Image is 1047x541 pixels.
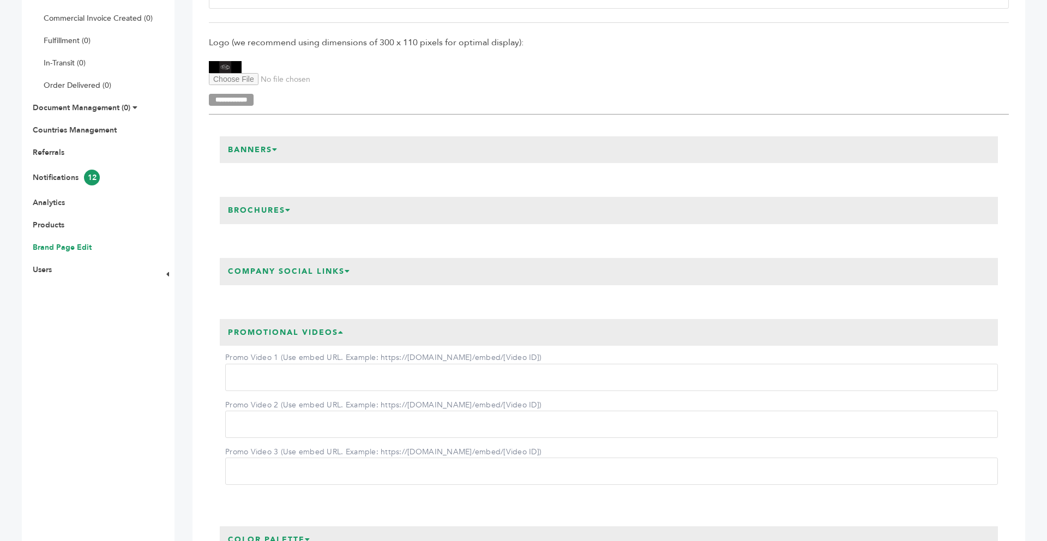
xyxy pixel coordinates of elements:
[44,35,91,46] a: Fulfillment (0)
[220,319,352,346] h3: Promotional Videos
[225,400,541,411] label: Promo Video 2 (Use embed URL. Example: https://[DOMAIN_NAME]/embed/[Video ID])
[225,447,541,458] label: Promo Video 3 (Use embed URL. Example: https://[DOMAIN_NAME]/embed/[Video ID])
[44,13,153,23] a: Commercial Invoice Created (0)
[33,220,64,230] a: Products
[33,265,52,275] a: Users
[33,103,130,113] a: Document Management (0)
[33,172,100,183] a: Notifications12
[33,197,65,208] a: Analytics
[33,147,64,158] a: Referrals
[33,125,117,135] a: Countries Management
[220,258,359,285] h3: Company Social Links
[209,61,242,73] img: A1C Drink, Inc.
[84,170,100,185] span: 12
[33,242,92,253] a: Brand Page Edit
[44,58,86,68] a: In-Transit (0)
[220,197,299,224] h3: Brochures
[220,136,286,164] h3: Banners
[209,37,1009,49] span: Logo (we recommend using dimensions of 300 x 110 pixels for optimal display):
[44,80,111,91] a: Order Delivered (0)
[225,352,541,363] label: Promo Video 1 (Use embed URL. Example: https://[DOMAIN_NAME]/embed/[Video ID])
